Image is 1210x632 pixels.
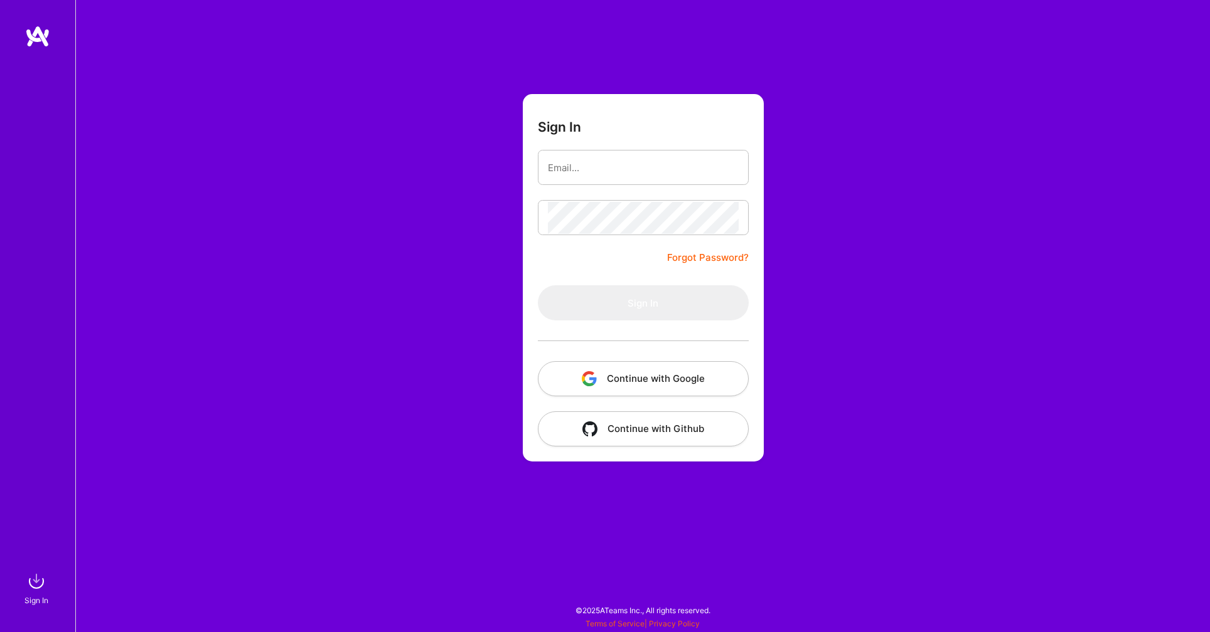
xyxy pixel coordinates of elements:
[25,25,50,48] img: logo
[24,594,48,607] div: Sign In
[649,619,700,628] a: Privacy Policy
[538,119,581,135] h3: Sign In
[582,421,597,436] img: icon
[586,619,700,628] span: |
[26,569,49,607] a: sign inSign In
[582,371,597,386] img: icon
[24,569,49,594] img: sign in
[548,152,739,184] input: Email...
[538,361,749,396] button: Continue with Google
[667,250,749,265] a: Forgot Password?
[75,594,1210,626] div: © 2025 ATeams Inc., All rights reserved.
[586,619,645,628] a: Terms of Service
[538,285,749,320] button: Sign In
[538,411,749,446] button: Continue with Github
